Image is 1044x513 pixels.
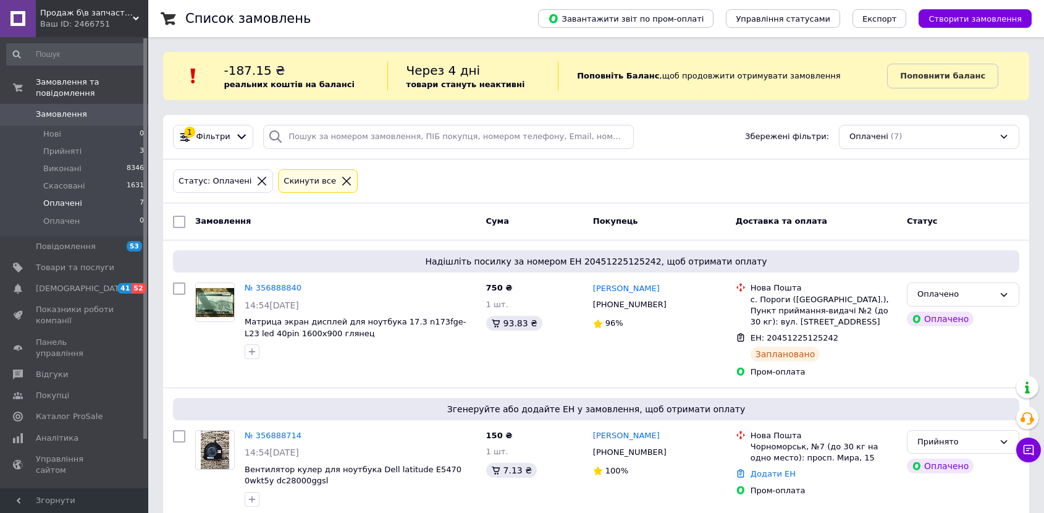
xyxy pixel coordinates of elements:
[406,63,481,78] span: Через 4 дні
[43,198,82,209] span: Оплачені
[591,297,669,313] div: [PHONE_NUMBER]
[919,9,1032,28] button: Створити замовлення
[36,262,114,273] span: Товари та послуги
[184,67,203,85] img: :exclamation:
[891,132,902,141] span: (7)
[263,125,634,149] input: Пошук за номером замовлення, ПІБ покупця, номером телефону, Email, номером накладної
[195,282,235,322] a: Фото товару
[36,241,96,252] span: Повідомлення
[751,333,838,342] span: ЕН: 20451225125242
[178,403,1014,415] span: Згенеруйте або додайте ЕН у замовлення, щоб отримати оплату
[486,216,509,226] span: Cума
[36,283,127,294] span: [DEMOGRAPHIC_DATA]
[224,80,355,89] b: реальних коштів на балансі
[906,14,1032,23] a: Створити замовлення
[751,294,897,328] div: с. Пороги ([GEOGRAPHIC_DATA].), Пункт приймання-видачі №2 (до 30 кг): вул. [STREET_ADDRESS]
[745,131,829,143] span: Збережені фільтри:
[538,9,714,28] button: Завантажити звіт по пром-оплаті
[907,312,974,326] div: Оплачено
[852,9,907,28] button: Експорт
[591,444,669,460] div: [PHONE_NUMBER]
[593,430,660,442] a: [PERSON_NAME]
[196,131,230,143] span: Фільтри
[486,447,508,456] span: 1 шт.
[849,131,888,143] span: Оплачені
[6,43,145,66] input: Пошук
[195,430,235,470] a: Фото товару
[751,282,897,294] div: Нова Пошта
[1016,438,1041,462] button: Чат з покупцем
[36,77,148,99] span: Замовлення та повідомлення
[736,216,827,226] span: Доставка та оплата
[36,486,114,508] span: Гаманець компанії
[726,9,840,28] button: Управління статусами
[117,283,132,294] span: 41
[593,216,638,226] span: Покупець
[751,430,897,441] div: Нова Пошта
[605,318,623,328] span: 96%
[127,163,144,174] span: 8346
[140,146,144,157] span: 3
[43,180,85,192] span: Скасовані
[486,431,513,440] span: 150 ₴
[185,11,311,26] h1: Список замовлень
[140,216,144,227] span: 0
[127,241,142,252] span: 53
[486,463,537,478] div: 7.13 ₴
[917,436,994,449] div: Прийнято
[36,109,87,120] span: Замовлення
[245,431,301,440] a: № 356888714
[140,198,144,209] span: 7
[486,283,513,292] span: 750 ₴
[196,288,234,317] img: Фото товару
[917,288,994,301] div: Оплачено
[887,64,998,88] a: Поповнити баланс
[751,367,897,378] div: Пром-оплата
[43,129,61,140] span: Нові
[36,390,69,401] span: Покупці
[900,71,985,80] b: Поповнити баланс
[751,347,820,362] div: Заплановано
[558,62,887,90] div: , щоб продовжити отримувати замовлення
[751,441,897,464] div: Чорноморськ, №7 (до 30 кг на одно место): просп. Мира, 15
[907,216,938,226] span: Статус
[245,465,461,486] a: Вентилятор кулер для ноутбука Dell latitude E5470 0wkt5y dc28000ggsl
[605,466,628,475] span: 100%
[751,469,796,478] a: Додати ЕН
[201,431,230,469] img: Фото товару
[36,433,78,444] span: Аналітика
[195,216,251,226] span: Замовлення
[36,454,114,476] span: Управління сайтом
[245,447,299,457] span: 14:54[DATE]
[245,300,299,310] span: 14:54[DATE]
[736,14,830,23] span: Управління статусами
[43,216,80,227] span: Оплачен
[928,14,1022,23] span: Створити замовлення
[132,283,146,294] span: 52
[862,14,897,23] span: Експорт
[281,175,339,188] div: Cкинути все
[245,317,466,338] a: Матрица экран дисплей для ноутбука 17.3 n173fge-L23 led 40pin 1600x900 глянец
[548,13,704,24] span: Завантажити звіт по пром-оплаті
[184,127,195,138] div: 1
[36,337,114,359] span: Панель управління
[751,485,897,496] div: Пром-оплата
[40,7,133,19] span: Продаж б\в запчастин і комплектуючих до ноутбуків та нетбуків
[224,63,285,78] span: -187.15 ₴
[593,283,660,295] a: [PERSON_NAME]
[36,411,103,422] span: Каталог ProSale
[40,19,148,30] div: Ваш ID: 2466751
[127,180,144,192] span: 1631
[907,459,974,473] div: Оплачено
[43,163,82,174] span: Виконані
[178,255,1014,268] span: Надішліть посилку за номером ЕН 20451225125242, щоб отримати оплату
[140,129,144,140] span: 0
[36,304,114,326] span: Показники роботи компанії
[245,283,301,292] a: № 356888840
[176,175,254,188] div: Статус: Оплачені
[36,369,68,380] span: Відгуки
[406,80,525,89] b: товари стануть неактивні
[577,71,659,80] b: Поповніть Баланс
